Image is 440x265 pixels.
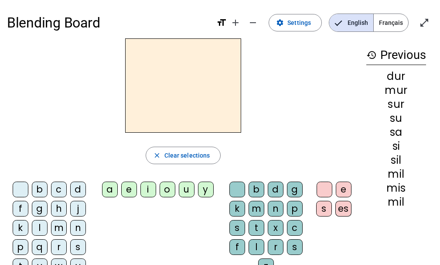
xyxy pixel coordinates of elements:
[13,220,28,236] div: k
[329,14,409,32] mat-button-toggle-group: Language selection
[229,239,245,255] div: f
[70,239,86,255] div: s
[276,19,284,27] mat-icon: settings
[227,14,244,31] button: Increase font size
[140,182,156,197] div: i
[366,50,377,60] mat-icon: history
[419,17,430,28] mat-icon: open_in_full
[146,147,221,164] button: Clear selections
[51,220,67,236] div: m
[13,201,28,217] div: f
[366,197,426,207] div: mil
[249,201,264,217] div: m
[287,239,303,255] div: s
[329,14,373,31] span: English
[316,201,332,217] div: s
[366,85,426,96] div: mur
[287,201,303,217] div: p
[248,17,258,28] mat-icon: remove
[374,14,408,31] span: Français
[51,182,67,197] div: c
[153,151,161,159] mat-icon: close
[179,182,194,197] div: u
[13,239,28,255] div: p
[366,45,426,65] h3: Previous
[416,14,433,31] button: Enter full screen
[249,220,264,236] div: t
[366,127,426,138] div: sa
[287,220,303,236] div: c
[102,182,118,197] div: a
[268,201,283,217] div: n
[268,239,283,255] div: r
[366,99,426,110] div: sur
[366,141,426,151] div: si
[32,220,48,236] div: l
[229,201,245,217] div: k
[70,182,86,197] div: d
[51,239,67,255] div: r
[32,201,48,217] div: g
[366,71,426,82] div: dur
[366,155,426,165] div: sil
[32,239,48,255] div: q
[160,182,175,197] div: o
[268,220,283,236] div: x
[366,113,426,124] div: su
[32,182,48,197] div: b
[198,182,214,197] div: y
[216,17,227,28] mat-icon: format_size
[244,14,262,31] button: Decrease font size
[335,201,351,217] div: es
[121,182,137,197] div: e
[366,169,426,179] div: mil
[249,182,264,197] div: b
[336,182,351,197] div: e
[269,14,322,31] button: Settings
[287,17,311,28] span: Settings
[70,201,86,217] div: j
[164,150,210,161] span: Clear selections
[287,182,303,197] div: g
[268,182,283,197] div: d
[229,220,245,236] div: s
[7,9,209,37] h1: Blending Board
[249,239,264,255] div: l
[230,17,241,28] mat-icon: add
[70,220,86,236] div: n
[51,201,67,217] div: h
[366,183,426,193] div: mis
